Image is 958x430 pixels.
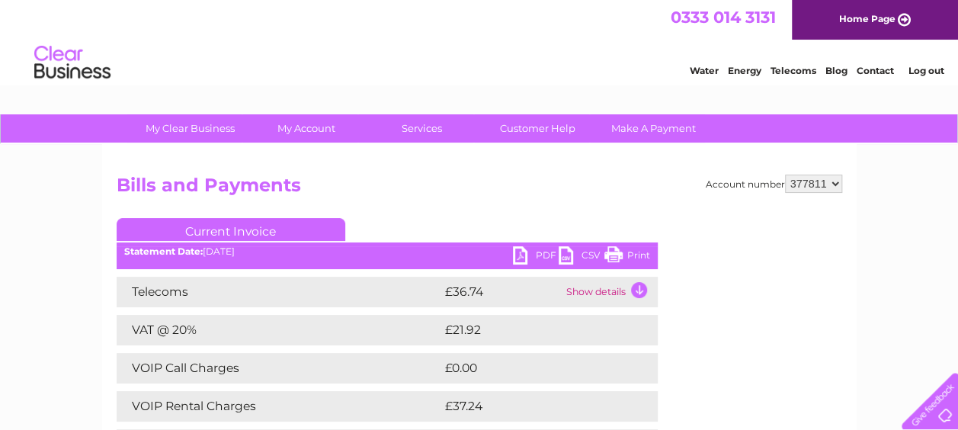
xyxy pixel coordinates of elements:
img: logo.png [34,40,111,86]
td: £0.00 [441,353,623,383]
a: My Clear Business [127,114,253,143]
a: Energy [728,65,761,76]
a: PDF [513,246,559,268]
td: £37.24 [441,391,626,422]
a: Make A Payment [591,114,716,143]
h2: Bills and Payments [117,175,842,204]
a: Contact [857,65,894,76]
td: VAT @ 20% [117,315,441,345]
a: 0333 014 3131 [671,8,776,27]
td: £21.92 [441,315,626,345]
a: Customer Help [475,114,601,143]
a: My Account [243,114,369,143]
a: Water [690,65,719,76]
a: Print [604,246,650,268]
b: Statement Date: [124,245,203,257]
a: Telecoms [771,65,816,76]
a: Blog [825,65,847,76]
td: VOIP Call Charges [117,353,441,383]
div: [DATE] [117,246,658,257]
a: Services [359,114,485,143]
td: Show details [562,277,658,307]
a: Current Invoice [117,218,345,241]
td: VOIP Rental Charges [117,391,441,422]
td: Telecoms [117,277,441,307]
div: Account number [706,175,842,193]
td: £36.74 [441,277,562,307]
a: CSV [559,246,604,268]
a: Log out [908,65,944,76]
div: Clear Business is a trading name of Verastar Limited (registered in [GEOGRAPHIC_DATA] No. 3667643... [120,8,840,74]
